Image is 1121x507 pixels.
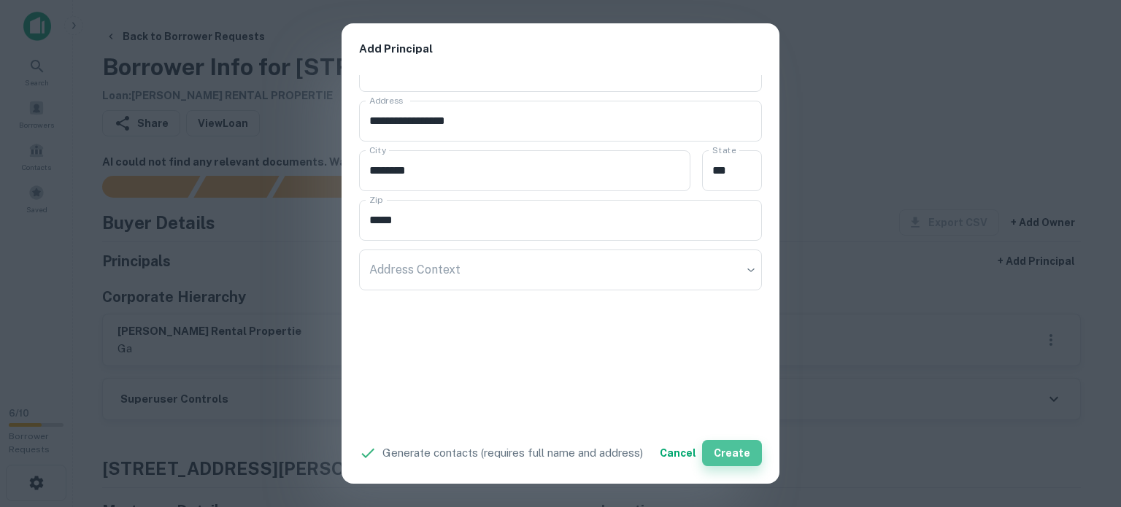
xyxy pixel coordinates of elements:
[712,144,736,156] label: State
[654,440,702,466] button: Cancel
[369,193,382,206] label: Zip
[702,440,762,466] button: Create
[1048,390,1121,460] iframe: Chat Widget
[369,144,386,156] label: City
[342,23,779,75] h2: Add Principal
[359,249,762,290] div: ​
[382,444,643,462] p: Generate contacts (requires full name and address)
[369,94,403,107] label: Address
